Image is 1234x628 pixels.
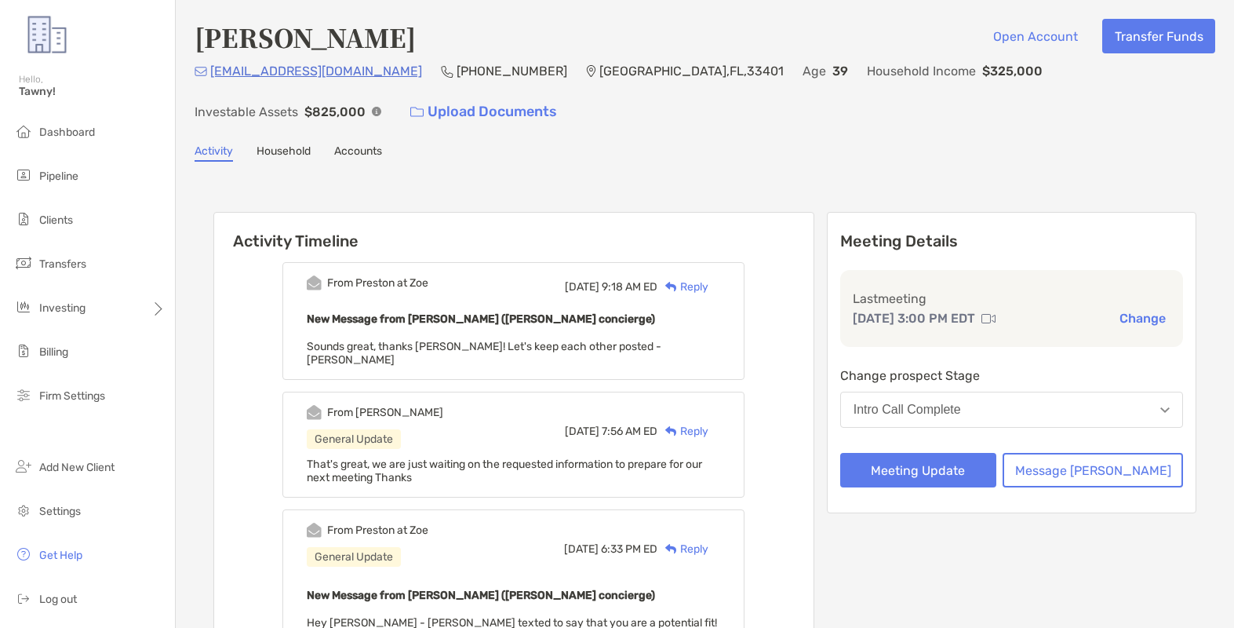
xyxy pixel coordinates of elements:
[334,144,382,162] a: Accounts
[195,19,416,55] h4: [PERSON_NAME]
[307,429,401,449] div: General Update
[564,542,599,556] span: [DATE]
[19,85,166,98] span: Tawny!
[665,426,677,436] img: Reply icon
[327,524,428,537] div: From Preston at Zoe
[14,210,33,228] img: clients icon
[1160,407,1170,413] img: Open dropdown arrow
[195,144,233,162] a: Activity
[39,301,86,315] span: Investing
[307,589,655,602] b: New Message from [PERSON_NAME] ([PERSON_NAME] concierge)
[304,102,366,122] p: $825,000
[214,213,814,250] h6: Activity Timeline
[39,126,95,139] span: Dashboard
[601,542,657,556] span: 6:33 PM ED
[565,280,599,294] span: [DATE]
[14,166,33,184] img: pipeline icon
[981,312,996,325] img: communication type
[803,61,826,81] p: Age
[195,67,207,76] img: Email Icon
[39,549,82,562] span: Get Help
[410,107,424,118] img: button icon
[39,389,105,403] span: Firm Settings
[39,345,68,359] span: Billing
[599,61,784,81] p: [GEOGRAPHIC_DATA] , FL , 33401
[14,589,33,608] img: logout icon
[210,61,422,81] p: [EMAIL_ADDRESS][DOMAIN_NAME]
[14,341,33,360] img: billing icon
[867,61,976,81] p: Household Income
[14,501,33,520] img: settings icon
[602,425,657,438] span: 7:56 AM ED
[441,65,453,78] img: Phone Icon
[307,276,322,290] img: Event icon
[39,214,73,227] span: Clients
[665,544,677,554] img: Reply icon
[307,312,655,326] b: New Message from [PERSON_NAME] ([PERSON_NAME] concierge)
[657,541,708,557] div: Reply
[457,61,567,81] p: [PHONE_NUMBER]
[14,545,33,564] img: get-help icon
[14,122,33,141] img: dashboard icon
[14,254,33,272] img: transfers icon
[840,453,996,487] button: Meeting Update
[39,170,78,183] span: Pipeline
[327,276,428,290] div: From Preston at Zoe
[840,366,1183,385] p: Change prospect Stage
[257,144,311,162] a: Household
[657,423,708,440] div: Reply
[832,61,848,81] p: 39
[840,392,1183,428] button: Intro Call Complete
[14,385,33,404] img: firm-settings icon
[840,232,1183,251] p: Meeting Details
[19,6,75,63] img: Zoe Logo
[1003,453,1183,487] button: Message [PERSON_NAME]
[853,289,1170,309] p: Last meeting
[665,282,677,292] img: Reply icon
[1115,310,1170,327] button: Change
[1102,19,1215,53] button: Transfer Funds
[853,309,975,328] p: [DATE] 3:00 PM EDT
[400,95,567,129] a: Upload Documents
[307,405,322,420] img: Event icon
[195,102,298,122] p: Investable Assets
[307,340,661,367] span: Sounds great, thanks [PERSON_NAME]! Let's keep each other posted -[PERSON_NAME]
[602,280,657,294] span: 9:18 AM ED
[854,403,961,417] div: Intro Call Complete
[981,19,1090,53] button: Open Account
[307,523,322,538] img: Event icon
[565,425,599,438] span: [DATE]
[982,61,1043,81] p: $325,000
[307,458,702,484] span: That's great, we are just waiting on the requested information to prepare for our next meeting Th...
[39,505,81,518] span: Settings
[39,257,86,271] span: Transfers
[372,107,381,116] img: Info Icon
[14,298,33,316] img: investing icon
[327,406,443,419] div: From [PERSON_NAME]
[39,593,77,606] span: Log out
[39,461,115,474] span: Add New Client
[14,457,33,476] img: add_new_client icon
[586,65,596,78] img: Location Icon
[657,279,708,295] div: Reply
[307,547,401,567] div: General Update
